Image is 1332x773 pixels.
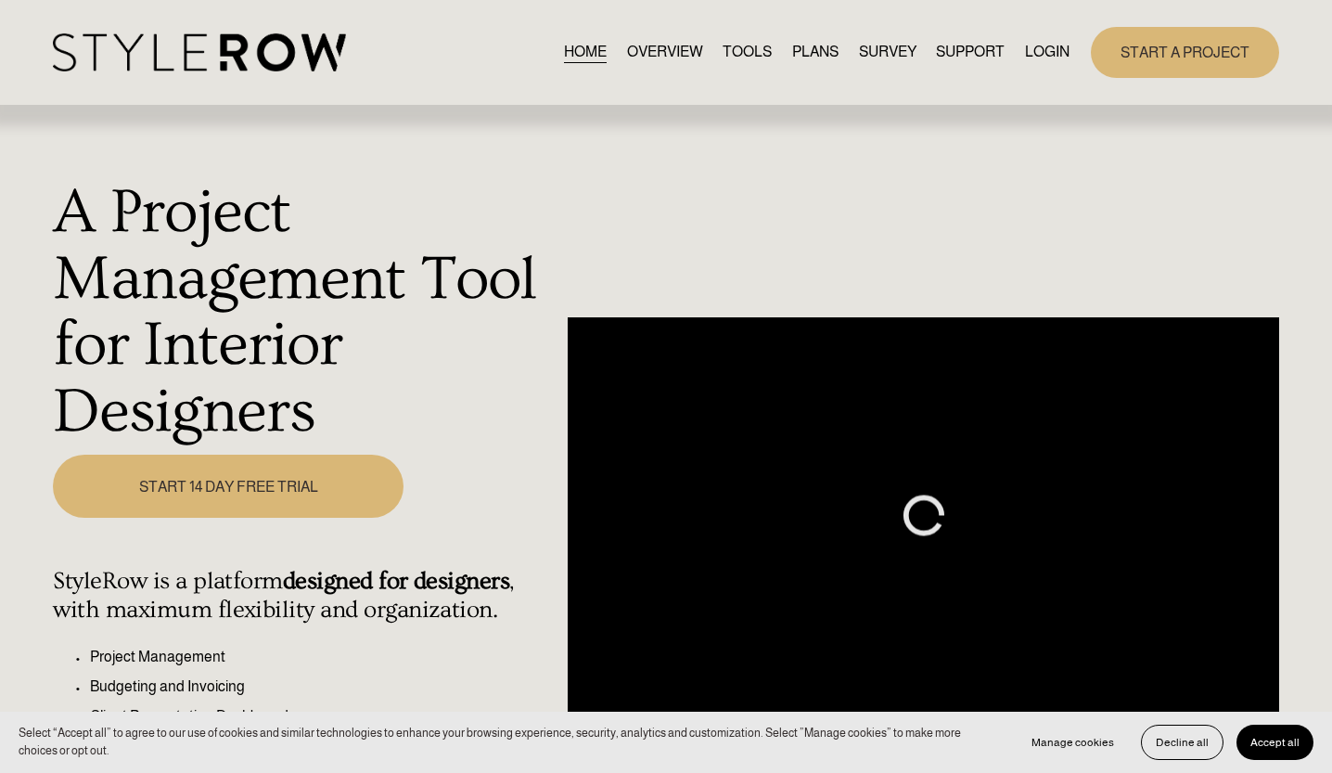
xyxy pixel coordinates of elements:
a: TOOLS [723,40,772,65]
a: PLANS [792,40,839,65]
h4: StyleRow is a platform , with maximum flexibility and organization. [53,567,557,625]
a: START 14 DAY FREE TRIAL [53,455,403,518]
span: Decline all [1156,736,1209,749]
p: Client Presentation Dashboard [90,705,557,728]
img: StyleRow [53,33,345,71]
button: Accept all [1236,725,1313,760]
a: SURVEY [859,40,916,65]
span: Manage cookies [1031,736,1114,749]
button: Decline all [1141,725,1223,760]
h1: A Project Management Tool for Interior Designers [53,179,557,444]
a: HOME [564,40,607,65]
a: folder dropdown [936,40,1005,65]
strong: designed for designers [283,567,509,595]
a: START A PROJECT [1091,27,1279,78]
a: LOGIN [1025,40,1069,65]
span: Accept all [1250,736,1300,749]
span: SUPPORT [936,41,1005,63]
p: Select “Accept all” to agree to our use of cookies and similar technologies to enhance your brows... [19,725,999,760]
button: Manage cookies [1018,725,1128,760]
a: OVERVIEW [627,40,703,65]
p: Budgeting and Invoicing [90,676,557,698]
p: Project Management [90,646,557,668]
